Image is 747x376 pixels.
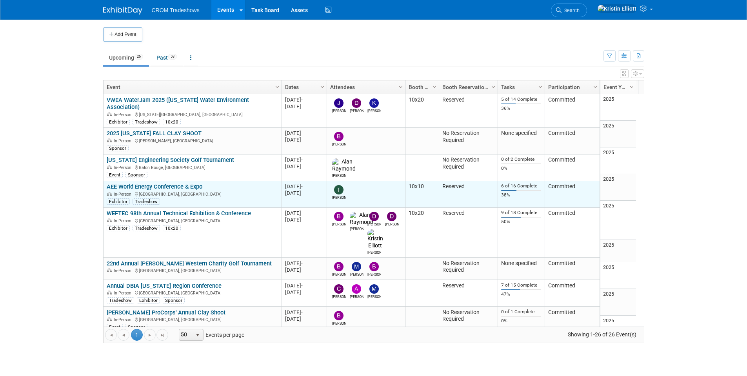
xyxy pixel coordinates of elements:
div: [DATE] [285,260,323,267]
img: Branden Peterson [334,262,344,271]
div: None specified [501,130,541,137]
div: 0 of 1 Complete [501,309,541,315]
td: 2025 [600,121,636,147]
div: Sponsor [125,172,147,178]
td: 2025 [600,240,636,262]
img: Kristin Elliott [597,4,637,13]
span: In-Person [114,317,134,322]
a: Annual DBIA [US_STATE] Region Conference [107,282,222,289]
td: 10x20 [405,94,439,128]
div: [DATE] [285,136,323,143]
div: [DATE] [285,210,323,216]
div: [GEOGRAPHIC_DATA], [GEOGRAPHIC_DATA] [107,191,278,197]
span: - [301,210,303,216]
span: Showing 1-26 of 26 Event(s) [560,329,643,340]
span: Column Settings [592,84,598,90]
img: In-Person Event [107,291,112,294]
div: 5 of 14 Complete [501,96,541,102]
a: Upcoming26 [103,50,149,65]
div: Exhibitor [107,198,130,205]
div: 0% [501,165,541,171]
span: Go to the previous page [120,332,127,338]
div: 47% [501,291,541,297]
img: In-Person Event [107,165,112,169]
div: 0% [501,318,541,324]
img: Alan Raymond [332,158,356,173]
a: Participation [548,80,594,94]
div: [GEOGRAPHIC_DATA], [GEOGRAPHIC_DATA] [107,267,278,274]
div: [DATE] [285,289,323,296]
td: 2025 [600,147,636,174]
img: In-Person Event [107,112,112,116]
img: Kelly Lee [369,98,379,108]
a: AEE World Energy Conference & Expo [107,183,202,190]
img: Daniel Austria [352,98,361,108]
span: Events per page [169,329,252,341]
img: Branden Peterson [334,311,344,320]
td: Committed [545,307,600,333]
img: Daniel Austria [387,212,396,221]
div: [PERSON_NAME], [GEOGRAPHIC_DATA] [107,137,278,144]
a: Column Settings [430,80,439,92]
img: Josh Homes [334,98,344,108]
div: [DATE] [285,190,323,196]
a: 2025 [US_STATE] FALL CLAY SHOOT [107,130,202,137]
div: [DATE] [285,103,323,110]
a: Column Settings [273,80,282,92]
a: Booth Size [409,80,434,94]
td: 2025 [600,201,636,240]
span: - [301,309,303,315]
a: WEFTEC 98th Annual Technical Exhibition & Conference [107,210,251,217]
a: Column Settings [396,80,405,92]
td: No Reservation Required [439,128,498,154]
img: Alexander Ciasca [352,284,361,294]
td: Reserved [439,94,498,128]
img: Cameron Kenyon [334,284,344,294]
div: [DATE] [285,309,323,316]
div: Branden Peterson [332,320,346,326]
div: Kelly Lee [367,108,381,114]
span: In-Person [114,192,134,197]
div: Sponsor [107,145,129,151]
div: [DATE] [285,267,323,273]
a: [PERSON_NAME] ProCorps' Annual Clay Shoot [107,309,225,316]
div: [DATE] [285,183,323,190]
a: Column Settings [627,80,636,92]
div: 38% [501,192,541,198]
td: Reserved [439,208,498,258]
div: [DATE] [285,282,323,289]
a: Column Settings [489,80,498,92]
img: Myers Carpenter [352,262,361,271]
span: Column Settings [319,84,325,90]
div: Event [107,324,123,330]
div: 6 of 16 Complete [501,183,541,189]
span: Go to the next page [147,332,153,338]
span: - [301,130,303,136]
a: Past53 [151,50,183,65]
a: Go to the previous page [118,329,129,341]
div: [GEOGRAPHIC_DATA], [GEOGRAPHIC_DATA] [107,316,278,323]
td: 2025 [600,262,636,289]
td: Reserved [439,280,498,307]
a: Event [107,80,276,94]
span: 50 [179,329,193,340]
span: Column Settings [398,84,404,90]
div: Exhibitor [107,119,130,125]
span: 26 [134,54,143,60]
img: Michael Brandao [369,284,379,294]
img: Blake Roberts [369,262,379,271]
img: In-Person Event [107,268,112,272]
span: - [301,283,303,289]
span: In-Person [114,112,134,117]
div: Sponsor [125,324,147,330]
td: Committed [545,128,600,154]
td: Committed [545,94,600,128]
a: Column Settings [318,80,327,92]
div: Exhibitor [107,225,130,231]
div: 50% [501,219,541,225]
span: In-Person [114,291,134,296]
img: Bobby Oyenarte [334,212,344,221]
span: Column Settings [629,84,635,90]
img: In-Person Event [107,192,112,196]
div: [DATE] [285,316,323,322]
